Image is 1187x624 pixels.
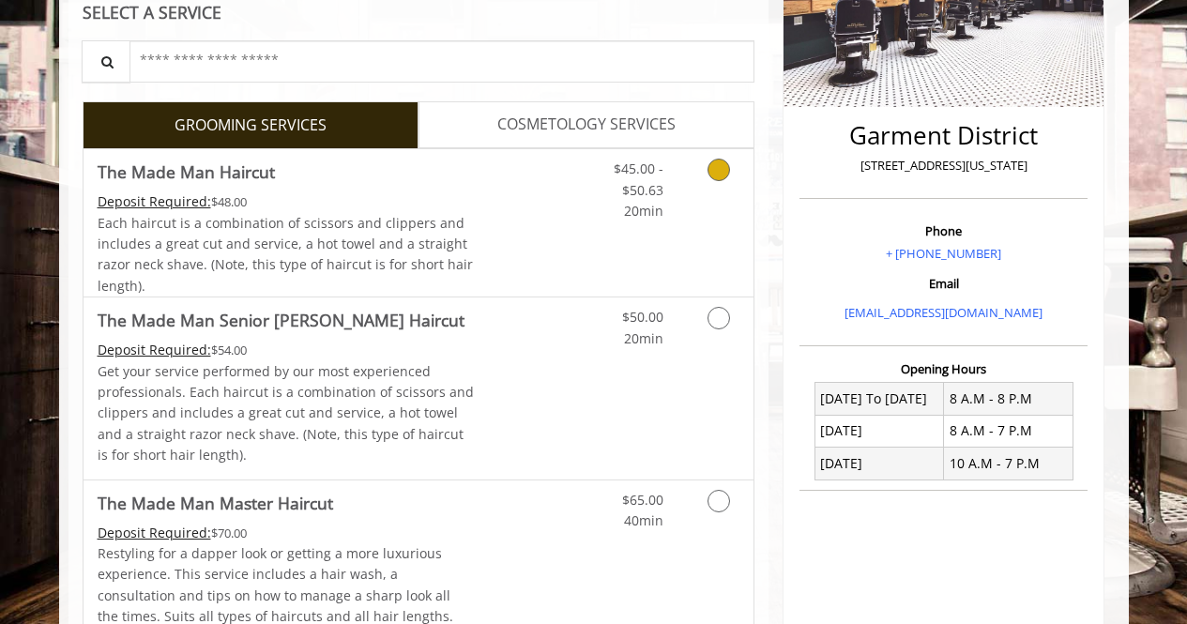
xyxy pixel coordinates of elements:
[944,415,1073,447] td: 8 A.M - 7 P.M
[98,340,475,360] div: $54.00
[944,448,1073,479] td: 10 A.M - 7 P.M
[845,304,1042,321] a: [EMAIL_ADDRESS][DOMAIN_NAME]
[82,40,130,83] button: Service Search
[814,383,944,415] td: [DATE] To [DATE]
[624,511,663,529] span: 40min
[614,160,663,198] span: $45.00 - $50.63
[799,362,1088,375] h3: Opening Hours
[98,191,475,212] div: $48.00
[622,491,663,509] span: $65.00
[624,329,663,347] span: 20min
[98,361,475,466] p: Get your service performed by our most experienced professionals. Each haircut is a combination o...
[804,277,1083,290] h3: Email
[98,307,464,333] b: The Made Man Senior [PERSON_NAME] Haircut
[83,4,755,22] div: SELECT A SERVICE
[175,114,327,138] span: GROOMING SERVICES
[98,159,275,185] b: The Made Man Haircut
[497,113,676,137] span: COSMETOLOGY SERVICES
[804,224,1083,237] h3: Phone
[814,415,944,447] td: [DATE]
[98,214,473,295] span: Each haircut is a combination of scissors and clippers and includes a great cut and service, a ho...
[624,202,663,220] span: 20min
[98,192,211,210] span: This service needs some Advance to be paid before we block your appointment
[98,490,333,516] b: The Made Man Master Haircut
[814,448,944,479] td: [DATE]
[98,341,211,358] span: This service needs some Advance to be paid before we block your appointment
[886,245,1001,262] a: + [PHONE_NUMBER]
[98,524,211,541] span: This service needs some Advance to be paid before we block your appointment
[804,156,1083,175] p: [STREET_ADDRESS][US_STATE]
[98,523,475,543] div: $70.00
[622,308,663,326] span: $50.00
[804,122,1083,149] h2: Garment District
[944,383,1073,415] td: 8 A.M - 8 P.M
